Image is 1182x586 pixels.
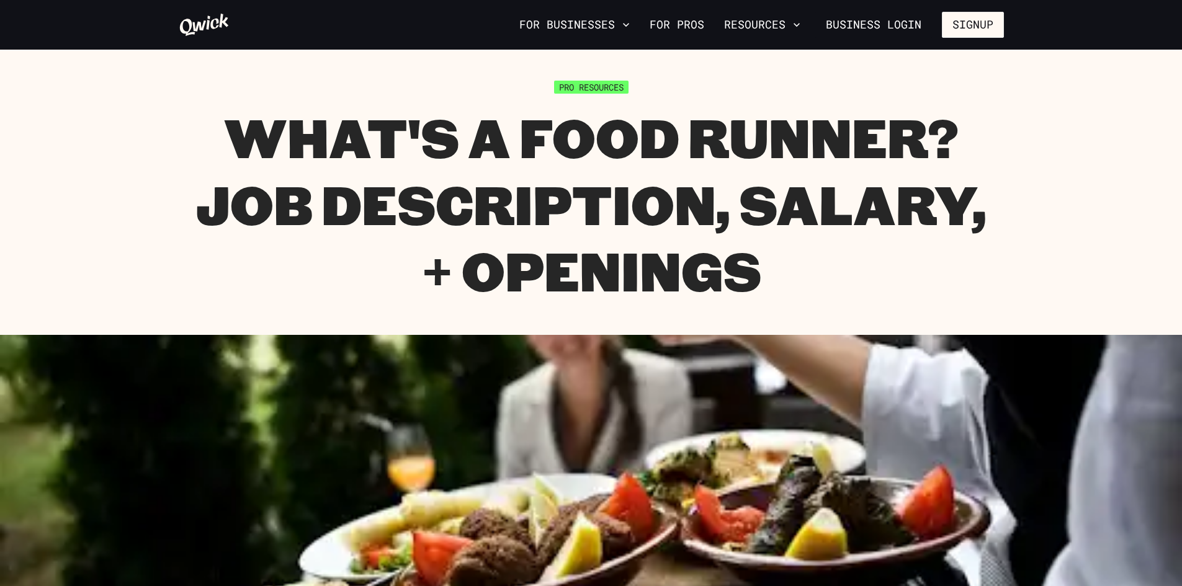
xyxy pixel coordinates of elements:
[514,14,635,35] button: For Businesses
[815,12,932,38] a: Business Login
[554,81,629,94] span: Pro Resources
[942,12,1004,38] button: Signup
[719,14,805,35] button: Resources
[645,14,709,35] a: For Pros
[179,104,1004,304] h1: What's a Food Runner? Job Description, Salary, + Openings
